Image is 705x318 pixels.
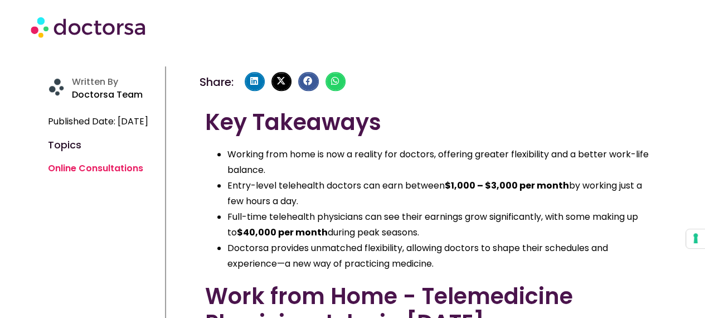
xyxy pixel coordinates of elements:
div: Share on linkedin [245,72,265,91]
button: Your consent preferences for tracking technologies [686,229,705,248]
b: $40,000 per month [237,226,328,239]
div: Share on x-twitter [271,72,291,91]
div: Share on whatsapp [325,72,346,91]
h4: Share: [200,76,234,88]
h4: Topics [48,141,159,150]
h4: Written By [72,76,159,87]
a: Online Consultations [48,162,143,175]
span: during peak seasons. [328,226,419,239]
span: Doctorsa provides unmatched flexibility, allowing doctors to shape their schedules and experience... [227,242,608,270]
span: Working from home is now a reality for doctors, offering greater flexibility and a better work-li... [227,148,649,176]
span: Published Date: [DATE] [48,114,148,129]
span: Full-time telehealth physicians can see their earnings grow significantly, with some making up to [227,210,638,239]
div: Share on facebook [298,72,318,91]
b: $1,000 – $3,000 per month [445,179,569,192]
p: Doctorsa Team [72,87,159,103]
h2: Key Takeaways [205,109,651,136]
span: Entry-level telehealth doctors can earn between [227,179,445,192]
